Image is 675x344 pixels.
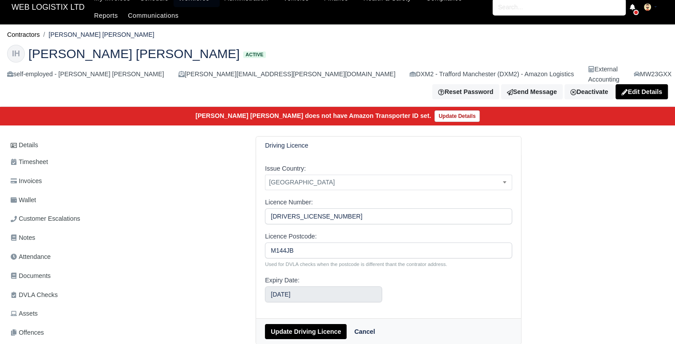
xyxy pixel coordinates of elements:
[11,176,42,186] span: Invoices
[40,30,154,40] li: [PERSON_NAME] [PERSON_NAME]
[11,328,44,338] span: Offences
[265,324,347,339] button: Update Driving Licence
[7,286,106,304] a: DVLA Checks
[28,47,240,60] span: [PERSON_NAME] [PERSON_NAME]
[265,231,316,242] label: Licence Postcode:
[7,153,106,171] a: Timesheet
[432,84,499,99] button: Reset Password
[11,290,58,300] span: DVLA Checks
[616,84,668,99] a: Edit Details
[11,157,48,167] span: Timesheet
[588,64,619,85] div: External Accounting
[11,233,35,243] span: Notes
[7,267,106,285] a: Documents
[178,69,396,79] div: [PERSON_NAME][EMAIL_ADDRESS][PERSON_NAME][DOMAIN_NAME]
[265,164,306,174] label: Issue Country:
[7,137,106,153] a: Details
[631,301,675,344] iframe: Chat Widget
[7,210,106,227] a: Customer Escalations
[7,248,106,266] a: Attendance
[89,7,123,24] a: Reports
[265,275,300,285] label: Expiry Date:
[7,45,25,63] div: IH
[7,69,164,79] div: self-employed - [PERSON_NAME] [PERSON_NAME]
[243,51,265,58] span: Active
[265,177,512,188] span: United Kingdom
[501,84,563,99] a: Send Message
[0,38,675,107] div: Ian Peter Hitchen
[7,172,106,190] a: Invoices
[265,142,308,149] h6: Driving Licence
[11,252,51,262] span: Attendance
[348,324,381,339] a: Cancel
[123,7,184,24] a: Communications
[7,192,106,209] a: Wallet
[434,110,479,122] a: Update Details
[11,195,36,205] span: Wallet
[7,229,106,246] a: Notes
[7,324,106,341] a: Offences
[410,69,574,79] div: DXM2 - Trafford Manchester (DXM2) - Amazon Logistics
[564,84,614,99] a: Deactivate
[11,214,80,224] span: Customer Escalations
[7,31,40,38] a: Contractors
[11,309,38,319] span: Assets
[265,260,512,268] small: Used for DVLA checks when the postcode is different thant the contrator address.
[265,197,313,207] label: Licence Number:
[634,69,671,79] a: MW23GXX
[7,305,106,322] a: Assets
[265,175,512,190] span: United Kingdom
[11,271,51,281] span: Documents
